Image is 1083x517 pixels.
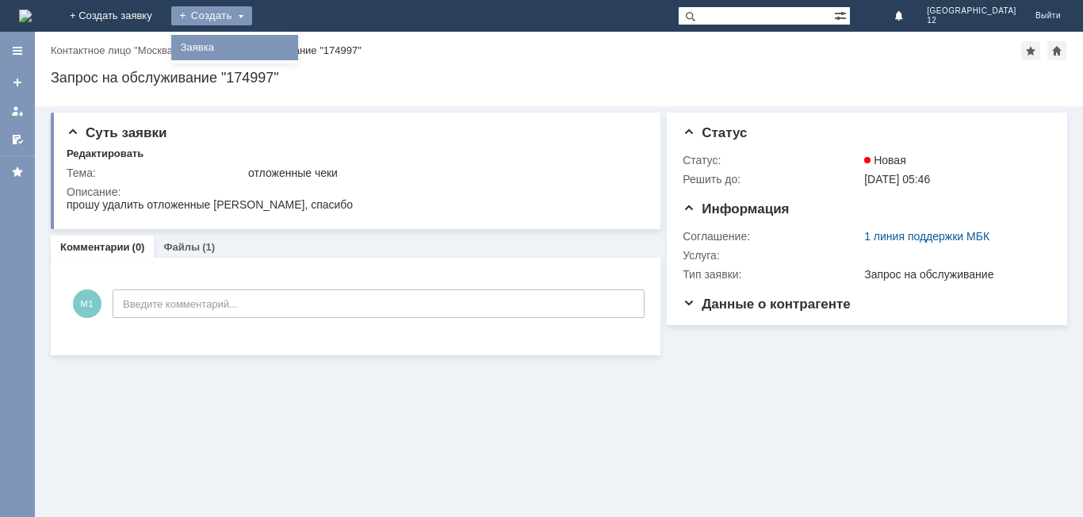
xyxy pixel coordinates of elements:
[1021,41,1040,60] div: Добавить в избранное
[683,173,861,186] div: Решить до:
[67,147,144,160] div: Редактировать
[1047,41,1066,60] div: Сделать домашней страницей
[132,241,145,253] div: (0)
[834,7,850,22] span: Расширенный поиск
[683,125,747,140] span: Статус
[5,70,30,95] a: Создать заявку
[683,154,861,167] div: Статус:
[683,201,789,216] span: Информация
[163,241,200,253] a: Файлы
[67,125,166,140] span: Суть заявки
[683,297,851,312] span: Данные о контрагенте
[683,230,861,243] div: Соглашение:
[67,167,245,179] div: Тема:
[51,44,191,56] a: Контактное лицо "Москва 12"
[248,167,639,179] div: отложенные чеки
[19,10,32,22] a: Перейти на домашнюю страницу
[683,249,861,262] div: Услуга:
[51,44,197,56] div: /
[60,241,130,253] a: Комментарии
[73,289,101,318] span: М1
[864,173,930,186] span: [DATE] 05:46
[202,241,215,253] div: (1)
[927,16,1016,25] span: 12
[5,127,30,152] a: Мои согласования
[171,6,252,25] div: Создать
[174,38,295,57] a: Заявка
[67,186,642,198] div: Описание:
[5,98,30,124] a: Мои заявки
[197,44,362,56] div: Запрос на обслуживание "174997"
[19,10,32,22] img: logo
[927,6,1016,16] span: [GEOGRAPHIC_DATA]
[51,70,1067,86] div: Запрос на обслуживание "174997"
[864,154,906,167] span: Новая
[864,268,1044,281] div: Запрос на обслуживание
[864,230,989,243] a: 1 линия поддержки МБК
[683,268,861,281] div: Тип заявки:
